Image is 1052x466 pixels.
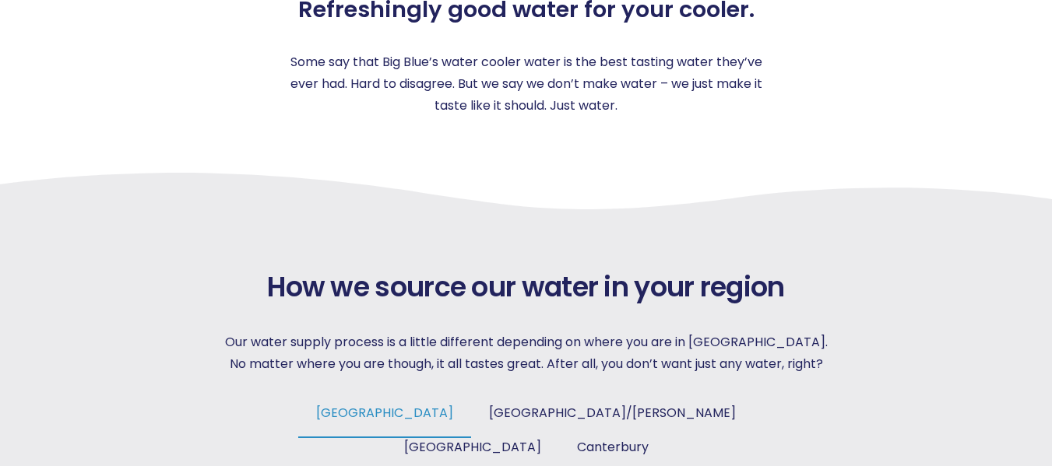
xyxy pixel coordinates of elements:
span: Canterbury [577,438,649,456]
span: How we source our water in your region [267,271,784,303]
p: Our water supply process is a little different depending on where you are in [GEOGRAPHIC_DATA]. N... [216,331,836,375]
span: [GEOGRAPHIC_DATA]/[PERSON_NAME] [489,404,736,422]
a: [GEOGRAPHIC_DATA]/[PERSON_NAME] [471,403,754,436]
p: Some say that Big Blue’s water cooler water is the best tasting water they’ve ever had. Hard to d... [283,51,769,117]
span: [GEOGRAPHIC_DATA] [404,438,541,456]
